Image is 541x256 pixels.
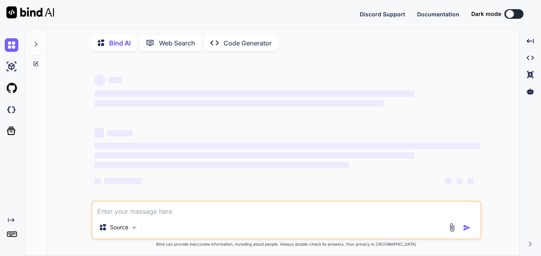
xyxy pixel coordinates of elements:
[445,178,451,184] span: ‌
[6,6,54,18] img: Bind AI
[94,75,106,86] span: ‌
[131,224,137,231] img: Pick Models
[463,224,471,232] img: icon
[110,223,128,231] p: Source
[91,241,482,247] p: Bind can provide inaccurate information, including about people. Always double-check its answers....
[5,60,18,73] img: ai-studio
[94,152,414,159] span: ‌
[360,10,405,18] button: Discord Support
[109,77,122,83] span: ‌
[456,178,463,184] span: ‌
[471,10,501,18] span: Dark mode
[94,162,349,168] span: ‌
[417,11,459,18] span: Documentation
[159,38,195,48] p: Web Search
[467,178,474,184] span: ‌
[223,38,272,48] p: Code Generator
[447,223,457,232] img: attachment
[94,100,384,106] span: ‌
[94,128,104,138] span: ‌
[104,178,142,184] span: ‌
[94,91,414,97] span: ‌
[94,178,101,184] span: ‌
[5,103,18,116] img: darkCloudIdeIcon
[417,10,459,18] button: Documentation
[5,81,18,95] img: githubLight
[360,11,405,18] span: Discord Support
[109,38,131,48] p: Bind AI
[107,130,133,136] span: ‌
[94,143,480,149] span: ‌
[5,38,18,52] img: chat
